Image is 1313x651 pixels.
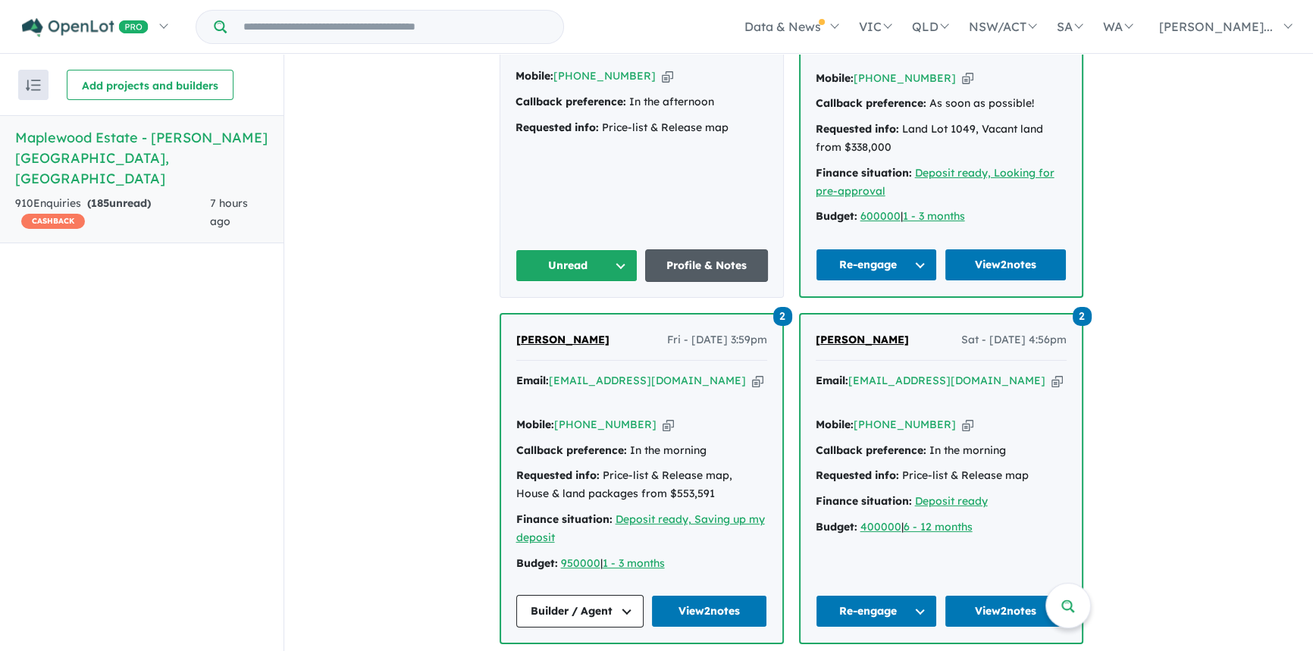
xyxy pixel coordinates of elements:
h5: Maplewood Estate - [PERSON_NAME][GEOGRAPHIC_DATA] , [GEOGRAPHIC_DATA] [15,127,268,189]
span: [PERSON_NAME] [516,333,609,346]
span: 185 [91,196,109,210]
a: 950000 [561,556,600,570]
button: Copy [1051,373,1063,389]
a: 1 - 3 months [603,556,665,570]
strong: Requested info: [816,468,899,482]
button: Copy [663,417,674,433]
span: 2 [773,307,792,326]
img: Openlot PRO Logo White [22,18,149,37]
strong: Mobile: [516,418,554,431]
strong: Callback preference: [816,96,926,110]
strong: Finance situation: [816,166,912,180]
a: [PERSON_NAME] [516,331,609,349]
img: sort.svg [26,80,41,91]
a: [EMAIL_ADDRESS][DOMAIN_NAME] [549,374,746,387]
span: Sat - [DATE] 4:56pm [961,331,1067,349]
strong: Requested info: [516,468,600,482]
strong: Callback preference: [816,443,926,457]
button: Copy [752,373,763,389]
a: View2notes [945,249,1067,281]
a: View2notes [945,595,1067,628]
button: Unread [515,249,638,282]
strong: Mobile: [515,69,553,83]
a: 600000 [860,209,901,223]
div: As soon as possible! [816,95,1067,113]
strong: Finance situation: [816,494,912,508]
a: 2 [773,305,792,325]
div: | [816,518,1067,537]
div: | [816,208,1067,226]
a: Profile & Notes [645,249,768,282]
a: Deposit ready, Looking for pre-approval [816,166,1054,198]
a: Deposit ready, Saving up my deposit [516,512,765,544]
a: 2 [1073,305,1092,325]
div: | [516,555,767,573]
div: Price-list & Release map [816,467,1067,485]
strong: Budget: [816,520,857,534]
strong: Email: [516,374,549,387]
span: [PERSON_NAME] [816,333,909,346]
strong: ( unread) [87,196,151,210]
a: [PHONE_NUMBER] [553,69,656,83]
button: Builder / Agent [516,595,644,628]
div: In the morning [516,442,767,460]
span: 7 hours ago [210,196,248,228]
strong: Email: [816,374,848,387]
div: In the afternoon [515,93,768,111]
strong: Requested info: [816,122,899,136]
a: 1 - 3 months [903,209,965,223]
strong: Budget: [816,209,857,223]
strong: Finance situation: [516,512,613,526]
a: 6 - 12 months [904,520,973,534]
strong: Requested info: [515,120,599,134]
button: Copy [962,417,973,433]
a: [PHONE_NUMBER] [854,71,956,85]
a: [PERSON_NAME] [816,331,909,349]
div: Price-list & Release map [515,119,768,137]
div: In the morning [816,442,1067,460]
div: Price-list & Release map, House & land packages from $553,591 [516,467,767,503]
div: 910 Enquir ies [15,195,210,231]
input: Try estate name, suburb, builder or developer [230,11,560,43]
span: [PERSON_NAME]... [1159,19,1273,34]
button: Copy [962,70,973,86]
span: 2 [1073,307,1092,326]
a: 400000 [860,520,901,534]
span: Fri - [DATE] 3:59pm [667,331,767,349]
a: [PHONE_NUMBER] [854,418,956,431]
strong: Callback preference: [516,443,627,457]
strong: Mobile: [816,71,854,85]
a: Deposit ready [915,494,988,508]
button: Re-engage [816,595,938,628]
button: Re-engage [816,249,938,281]
strong: Budget: [516,556,558,570]
button: Copy [662,68,673,84]
a: [PHONE_NUMBER] [554,418,656,431]
a: [EMAIL_ADDRESS][DOMAIN_NAME] [848,374,1045,387]
button: Add projects and builders [67,70,233,100]
strong: Callback preference: [515,95,626,108]
span: CASHBACK [21,214,85,229]
a: View2notes [651,595,767,628]
strong: Mobile: [816,418,854,431]
div: Land Lot 1049, Vacant land from $338,000 [816,120,1067,157]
